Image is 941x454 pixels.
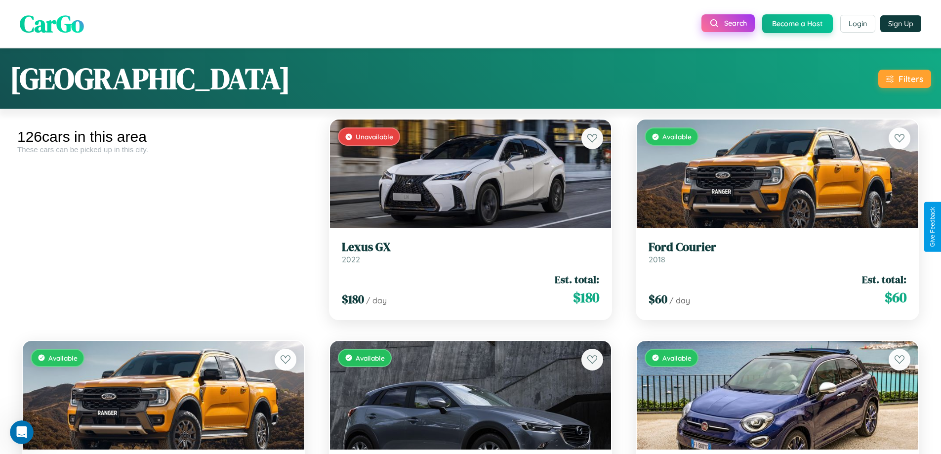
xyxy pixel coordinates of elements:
[356,132,393,141] span: Unavailable
[899,74,923,84] div: Filters
[10,58,290,99] h1: [GEOGRAPHIC_DATA]
[649,240,906,264] a: Ford Courier2018
[885,288,906,307] span: $ 60
[880,15,921,32] button: Sign Up
[878,70,931,88] button: Filters
[48,354,78,362] span: Available
[17,145,310,154] div: These cars can be picked up in this city.
[649,240,906,254] h3: Ford Courier
[342,291,364,307] span: $ 180
[762,14,833,33] button: Become a Host
[573,288,599,307] span: $ 180
[669,295,690,305] span: / day
[649,291,667,307] span: $ 60
[356,354,385,362] span: Available
[662,354,692,362] span: Available
[342,240,600,264] a: Lexus GX2022
[342,254,360,264] span: 2022
[17,128,310,145] div: 126 cars in this area
[701,14,755,32] button: Search
[662,132,692,141] span: Available
[10,420,34,444] iframe: Intercom live chat
[840,15,875,33] button: Login
[862,272,906,287] span: Est. total:
[555,272,599,287] span: Est. total:
[649,254,665,264] span: 2018
[929,207,936,247] div: Give Feedback
[366,295,387,305] span: / day
[20,7,84,40] span: CarGo
[724,19,747,28] span: Search
[342,240,600,254] h3: Lexus GX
